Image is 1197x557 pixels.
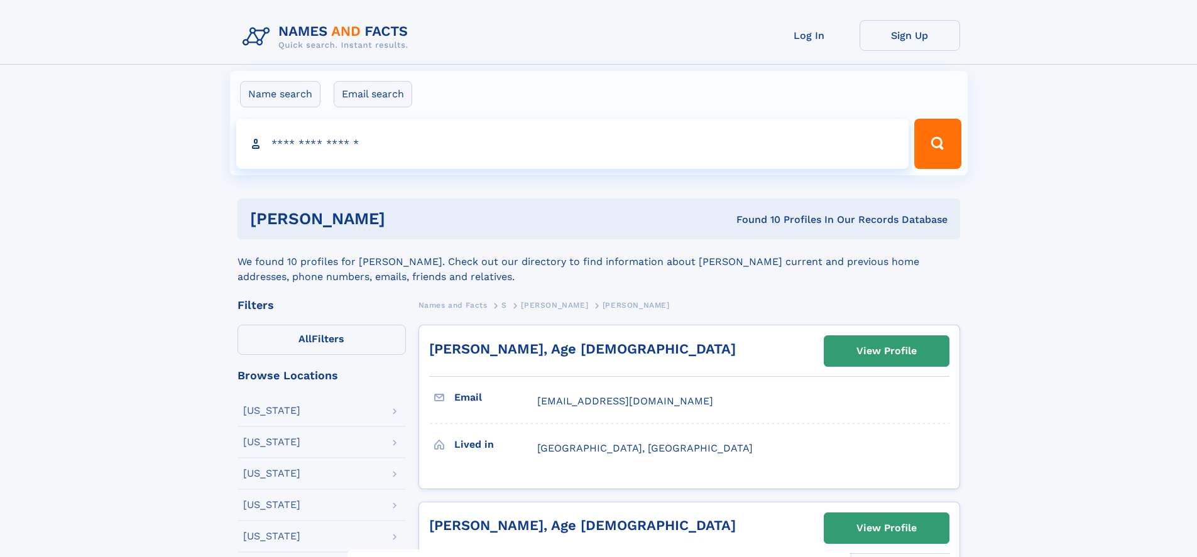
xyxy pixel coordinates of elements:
span: All [298,333,312,345]
a: [PERSON_NAME], Age [DEMOGRAPHIC_DATA] [429,517,736,533]
div: Filters [238,300,406,311]
a: [PERSON_NAME], Age [DEMOGRAPHIC_DATA] [429,341,736,357]
a: S [501,297,507,313]
span: [EMAIL_ADDRESS][DOMAIN_NAME] [537,395,713,407]
span: [PERSON_NAME] [603,301,670,310]
button: Search Button [914,119,961,169]
img: Logo Names and Facts [238,20,418,54]
label: Email search [334,81,412,107]
a: [PERSON_NAME] [521,297,588,313]
div: Browse Locations [238,370,406,381]
a: Log In [759,20,860,51]
h3: Email [454,387,537,408]
h3: Lived in [454,434,537,455]
a: Sign Up [860,20,960,51]
div: [US_STATE] [243,468,300,479]
div: [US_STATE] [243,531,300,541]
a: View Profile [824,513,949,543]
label: Filters [238,325,406,355]
span: S [501,301,507,310]
div: We found 10 profiles for [PERSON_NAME]. Check out our directory to find information about [PERSON... [238,239,960,284]
a: Names and Facts [418,297,488,313]
div: [US_STATE] [243,500,300,510]
input: search input [236,119,909,169]
a: View Profile [824,336,949,366]
h1: [PERSON_NAME] [250,211,561,227]
span: [GEOGRAPHIC_DATA], [GEOGRAPHIC_DATA] [537,442,753,454]
div: View Profile [856,337,917,365]
div: [US_STATE] [243,406,300,416]
span: [PERSON_NAME] [521,301,588,310]
label: Name search [240,81,320,107]
div: View Profile [856,514,917,543]
div: Found 10 Profiles In Our Records Database [560,213,948,227]
div: [US_STATE] [243,437,300,447]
